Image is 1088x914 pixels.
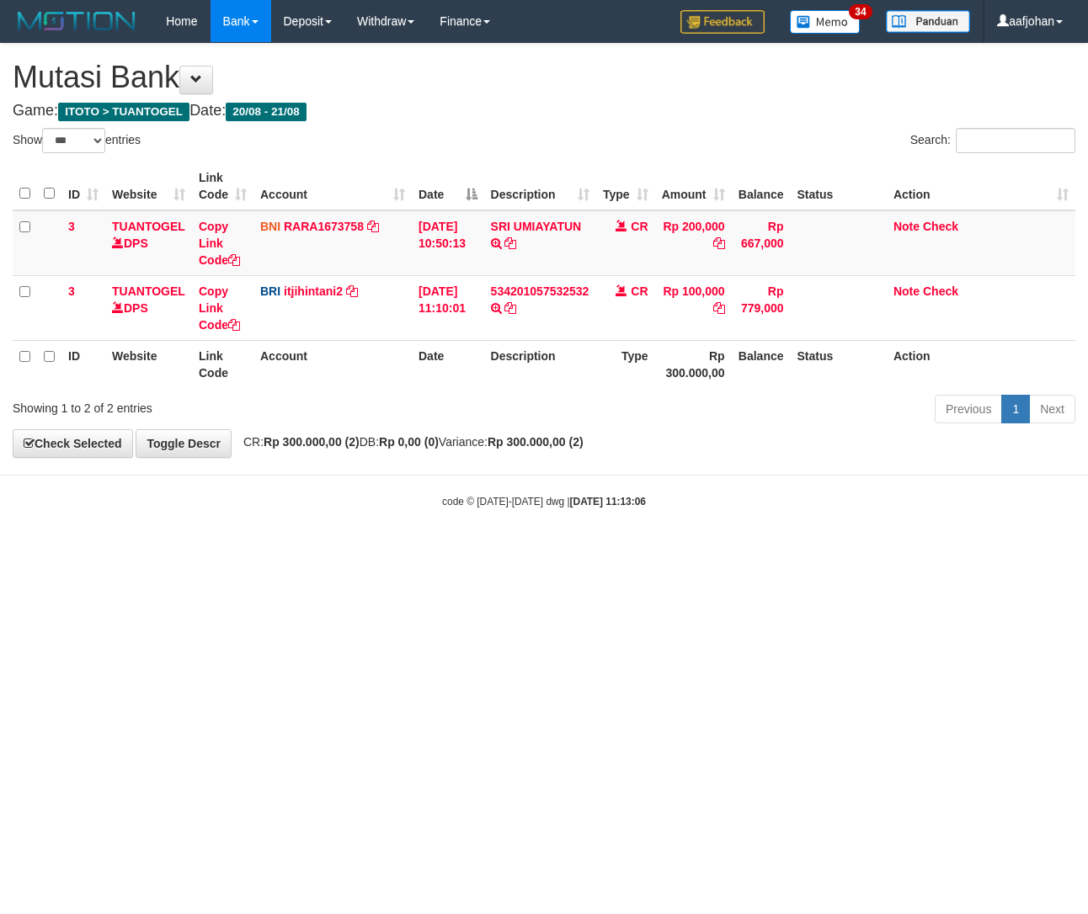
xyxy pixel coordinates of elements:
[504,301,516,315] a: Copy 534201057532532 to clipboard
[680,10,765,34] img: Feedback.jpg
[284,284,343,298] a: itjihintani2
[1001,395,1030,423] a: 1
[192,340,253,388] th: Link Code
[253,340,412,388] th: Account
[849,4,872,19] span: 34
[442,496,646,507] small: code © [DATE]-[DATE] dwg |
[412,210,484,276] td: [DATE] 10:50:13
[13,103,1075,120] h4: Game: Date:
[484,340,596,388] th: Description
[61,162,105,210] th: ID: activate to sort column ascending
[655,275,732,340] td: Rp 100,000
[732,275,791,340] td: Rp 779,000
[346,284,358,298] a: Copy itjihintani2 to clipboard
[13,61,1075,94] h1: Mutasi Bank
[491,220,582,233] a: SRI UMIAYATUN
[226,103,307,121] span: 20/08 - 21/08
[13,393,440,417] div: Showing 1 to 2 of 2 entries
[655,162,732,210] th: Amount: activate to sort column ascending
[655,340,732,388] th: Rp 300.000,00
[61,340,105,388] th: ID
[412,275,484,340] td: [DATE] 11:10:01
[105,210,192,276] td: DPS
[631,220,648,233] span: CR
[791,162,887,210] th: Status
[112,284,185,298] a: TUANTOGEL
[713,301,725,315] a: Copy Rp 100,000 to clipboard
[504,236,516,250] a: Copy SRI UMIAYATUN to clipboard
[235,435,584,449] span: CR: DB: Variance:
[596,340,655,388] th: Type
[886,10,970,33] img: panduan.png
[491,284,589,298] a: 534201057532532
[68,284,75,298] span: 3
[105,162,192,210] th: Website: activate to sort column ascending
[935,395,1002,423] a: Previous
[284,220,364,233] a: RARA1673758
[887,340,1075,388] th: Action
[1029,395,1075,423] a: Next
[68,220,75,233] span: 3
[631,284,648,298] span: CR
[570,496,646,507] strong: [DATE] 11:13:06
[253,162,412,210] th: Account: activate to sort column ascending
[260,284,280,298] span: BRI
[488,435,584,449] strong: Rp 300.000,00 (2)
[105,275,192,340] td: DPS
[910,128,1075,153] label: Search:
[732,340,791,388] th: Balance
[412,162,484,210] th: Date: activate to sort column descending
[13,8,141,34] img: MOTION_logo.png
[713,236,725,250] a: Copy Rp 200,000 to clipboard
[367,220,379,233] a: Copy RARA1673758 to clipboard
[105,340,192,388] th: Website
[887,162,1075,210] th: Action: activate to sort column ascending
[790,10,861,34] img: Button%20Memo.svg
[923,220,958,233] a: Check
[893,284,920,298] a: Note
[112,220,185,233] a: TUANTOGEL
[655,210,732,276] td: Rp 200,000
[732,162,791,210] th: Balance
[732,210,791,276] td: Rp 667,000
[136,429,232,458] a: Toggle Descr
[192,162,253,210] th: Link Code: activate to sort column ascending
[596,162,655,210] th: Type: activate to sort column ascending
[42,128,105,153] select: Showentries
[264,435,360,449] strong: Rp 300.000,00 (2)
[13,128,141,153] label: Show entries
[260,220,280,233] span: BNI
[956,128,1075,153] input: Search:
[412,340,484,388] th: Date
[58,103,189,121] span: ITOTO > TUANTOGEL
[199,284,240,332] a: Copy Link Code
[379,435,439,449] strong: Rp 0,00 (0)
[484,162,596,210] th: Description: activate to sort column ascending
[199,220,240,267] a: Copy Link Code
[923,284,958,298] a: Check
[791,340,887,388] th: Status
[13,429,133,458] a: Check Selected
[893,220,920,233] a: Note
